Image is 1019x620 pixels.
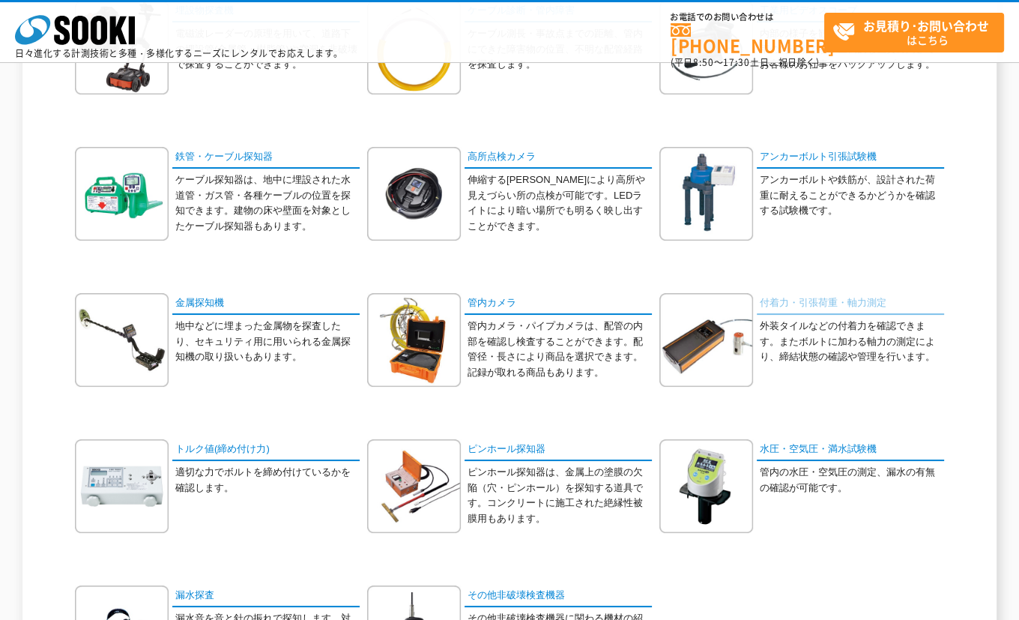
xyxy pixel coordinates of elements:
[671,13,824,22] span: お電話でのお問い合わせは
[723,55,750,69] span: 17:30
[465,147,652,169] a: 高所点検カメラ
[367,439,461,533] img: ピンホール探知器
[175,172,360,235] p: ケーブル探知器は、地中に埋設された水道管・ガス管・各種ケーブルの位置を探知できます。建物の床や壁面を対象としたケーブル探知器もあります。
[175,465,360,496] p: 適切な力でボルトを締め付けているかを確認します。
[659,293,753,387] img: 付着力・引張荷重・軸力測定
[465,293,652,315] a: 管内カメラ
[757,439,944,461] a: 水圧・空気圧・満水試験機
[75,439,169,533] img: トルク値(締め付け力)
[75,293,169,387] img: 金属探知機
[671,55,819,69] span: (平日 ～ 土日、祝日除く)
[659,147,753,241] img: アンカーボルト引張試験機
[757,147,944,169] a: アンカーボルト引張試験機
[832,13,1003,51] span: はこちら
[760,319,944,365] p: 外装タイルなどの付着力を確認できます。またボルトに加わる軸力の測定により、締結状態の確認や管理を行います。
[757,293,944,315] a: 付着力・引張荷重・軸力測定
[760,172,944,219] p: アンカーボルトや鉄筋が、設計された荷重に耐えることができるかどうかを確認する試験機です。
[172,439,360,461] a: トルク値(締め付け力)
[15,49,343,58] p: 日々進化する計測技術と多種・多様化するニーズにレンタルでお応えします。
[175,319,360,365] p: 地中などに埋まった金属物を探査したり、セキュリティ用に用いられる金属探知機の取り扱いもあります。
[824,13,1004,52] a: お見積り･お問い合わせはこちら
[468,172,652,235] p: 伸縮する[PERSON_NAME]により高所や見えづらい所の点検が可能です。LEDライトにより暗い場所でも明るく映し出すことができます。
[671,23,824,54] a: [PHONE_NUMBER]
[465,439,652,461] a: ピンホール探知器
[367,147,461,241] img: 高所点検カメラ
[468,465,652,527] p: ピンホール探知器は、金属上の塗膜の欠陥（穴・ピンホール）を探知する道具です。コンクリートに施工された絶縁性被膜用もあります。
[760,465,944,496] p: 管内の水圧・空気圧の測定、漏水の有無の確認が可能です。
[693,55,714,69] span: 8:50
[465,586,652,607] a: その他非破壊検査機器
[172,586,360,607] a: 漏水探査
[659,439,753,533] img: 水圧・空気圧・満水試験機
[367,293,461,387] img: 管内カメラ
[468,319,652,381] p: 管内カメラ・パイプカメラは、配管の内部を確認し検査することができます。配管径・長さにより商品を選択できます。記録が取れる商品もあります。
[75,147,169,241] img: 鉄管・ケーブル探知器
[172,147,360,169] a: 鉄管・ケーブル探知器
[863,16,989,34] strong: お見積り･お問い合わせ
[172,293,360,315] a: 金属探知機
